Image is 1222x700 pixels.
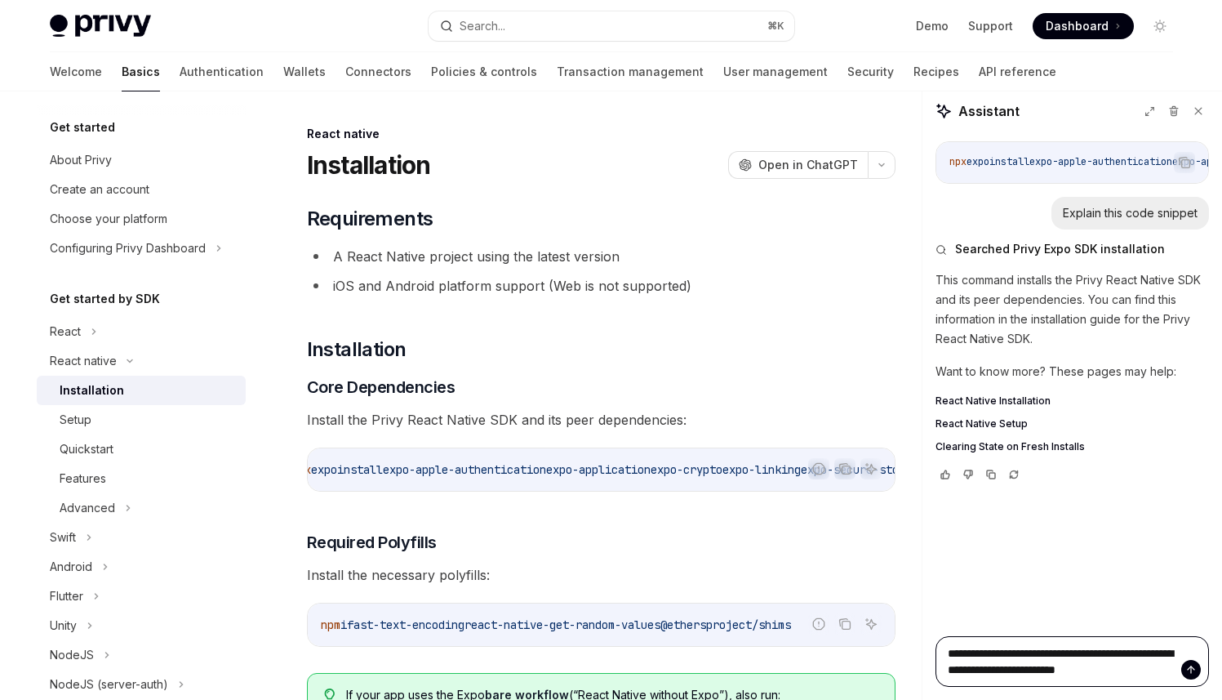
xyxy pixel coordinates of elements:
[50,52,102,91] a: Welcome
[935,395,1209,408] a: React Native Installation
[916,18,949,34] a: Demo
[460,16,505,36] div: Search...
[307,376,455,399] span: Core Dependencies
[37,145,246,175] a: About Privy
[949,155,966,168] span: npx
[1174,152,1195,173] button: Copy the contents from the code block
[834,458,855,479] button: Copy the contents from the code block
[307,150,431,180] h1: Installation
[767,20,784,33] span: ⌘ K
[383,462,546,477] span: expo-apple-authentication
[723,52,828,91] a: User management
[660,618,791,632] span: @ethersproject/shims
[935,440,1209,453] a: Clearing State on Fresh Installs
[37,464,246,493] a: Features
[546,462,651,477] span: expo-application
[1046,18,1109,34] span: Dashboard
[979,52,1056,91] a: API reference
[50,616,77,635] div: Unity
[347,618,464,632] span: fast-text-encoding
[431,52,537,91] a: Policies & controls
[808,613,829,635] button: Report incorrect code
[935,440,1085,453] span: Clearing State on Fresh Installs
[60,381,124,400] div: Installation
[37,175,246,204] a: Create an account
[50,322,81,341] div: React
[1033,13,1134,39] a: Dashboard
[722,462,801,477] span: expo-linking
[50,15,151,38] img: light logo
[307,274,895,297] li: iOS and Android platform support (Web is not supported)
[60,469,106,488] div: Features
[340,618,347,632] span: i
[935,417,1209,430] a: React Native Setup
[307,531,437,554] span: Required Polyfills
[801,462,912,477] span: expo-secure-store
[307,245,895,268] li: A React Native project using the latest version
[180,52,264,91] a: Authentication
[1147,13,1173,39] button: Toggle dark mode
[283,52,326,91] a: Wallets
[935,362,1209,381] p: Want to know more? These pages may help:
[913,52,959,91] a: Recipes
[464,618,660,632] span: react-native-get-random-values
[860,458,882,479] button: Ask AI
[557,52,704,91] a: Transaction management
[50,586,83,606] div: Flutter
[966,155,989,168] span: expo
[651,462,722,477] span: expo-crypto
[955,241,1165,257] span: Searched Privy Expo SDK installation
[321,618,340,632] span: npm
[60,410,91,430] div: Setup
[50,150,112,170] div: About Privy
[37,435,246,464] a: Quickstart
[860,613,882,635] button: Ask AI
[50,675,168,694] div: NodeJS (server-auth)
[50,239,206,258] div: Configuring Privy Dashboard
[847,52,894,91] a: Security
[1181,660,1201,680] button: Send message
[307,408,895,431] span: Install the Privy React Native SDK and its peer dependencies:
[935,395,1051,408] span: React Native Installation
[429,11,794,41] button: Search...⌘K
[345,52,411,91] a: Connectors
[50,289,160,309] h5: Get started by SDK
[37,405,246,435] a: Setup
[60,439,113,459] div: Quickstart
[50,351,117,371] div: React native
[935,241,1209,257] button: Searched Privy Expo SDK installation
[758,157,858,173] span: Open in ChatGPT
[307,564,895,586] span: Install the necessary polyfills:
[37,376,246,405] a: Installation
[50,118,115,137] h5: Get started
[37,204,246,234] a: Choose your platform
[935,417,1028,430] span: React Native Setup
[1029,155,1172,168] span: expo-apple-authentication
[728,151,868,179] button: Open in ChatGPT
[834,613,855,635] button: Copy the contents from the code block
[989,155,1029,168] span: install
[60,498,115,518] div: Advanced
[307,206,433,232] span: Requirements
[311,462,337,477] span: expo
[50,557,92,577] div: Android
[935,270,1209,349] p: This command installs the Privy React Native SDK and its peer dependencies. You can find this inf...
[50,209,167,229] div: Choose your platform
[50,528,76,547] div: Swift
[50,645,94,665] div: NodeJS
[808,458,829,479] button: Report incorrect code
[337,462,383,477] span: install
[122,52,160,91] a: Basics
[1063,205,1198,221] div: Explain this code snippet
[307,126,895,142] div: React native
[50,180,149,199] div: Create an account
[307,337,407,363] span: Installation
[968,18,1013,34] a: Support
[958,101,1020,121] span: Assistant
